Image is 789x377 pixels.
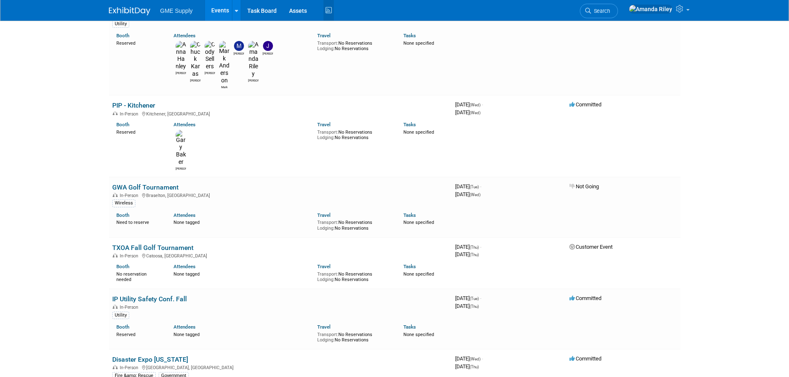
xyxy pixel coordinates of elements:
[190,41,200,78] img: Chuck Karas
[470,103,480,107] span: (Wed)
[120,365,141,370] span: In-Person
[455,101,483,108] span: [DATE]
[317,332,338,337] span: Transport:
[317,330,391,343] div: No Reservations No Reservations
[120,253,141,259] span: In-Person
[480,295,481,301] span: -
[591,8,610,14] span: Search
[480,183,481,190] span: -
[113,193,118,197] img: In-Person Event
[112,244,193,252] a: TXOA Fall Golf Tournament
[455,191,480,197] span: [DATE]
[317,271,338,277] span: Transport:
[112,364,449,370] div: [GEOGRAPHIC_DATA], [GEOGRAPHIC_DATA]
[174,264,195,269] a: Attendees
[317,39,391,52] div: No Reservations No Reservations
[569,295,601,301] span: Committed
[116,212,129,218] a: Booth
[176,70,186,75] div: Anna Hanley
[403,271,434,277] span: None specified
[403,122,416,127] a: Tasks
[234,51,244,56] div: Mitch Gosney
[403,324,416,330] a: Tasks
[112,20,129,28] div: Utility
[120,193,141,198] span: In-Person
[317,46,335,51] span: Lodging:
[455,251,479,257] span: [DATE]
[116,39,162,46] div: Reserved
[205,70,215,75] div: Cody Sellers
[317,122,331,127] a: Travel
[317,41,338,46] span: Transport:
[403,130,434,135] span: None specified
[455,109,480,115] span: [DATE]
[112,101,155,109] a: PIP - Kitchener
[470,296,479,301] span: (Tue)
[112,110,449,117] div: Kitchener, [GEOGRAPHIC_DATA]
[470,252,479,257] span: (Thu)
[317,218,391,231] div: No Reservations No Reservations
[116,122,129,127] a: Booth
[569,101,601,108] span: Committed
[160,7,193,14] span: GME Supply
[317,33,331,38] a: Travel
[174,122,195,127] a: Attendees
[317,264,331,269] a: Travel
[403,212,416,218] a: Tasks
[403,264,416,269] a: Tasks
[116,128,162,135] div: Reserved
[219,41,229,84] img: Mark Anderson
[174,218,311,226] div: None tagged
[482,355,483,362] span: -
[116,264,129,269] a: Booth
[317,212,331,218] a: Travel
[317,270,391,283] div: No Reservations No Reservations
[317,226,335,231] span: Lodging:
[174,33,195,38] a: Attendees
[174,324,195,330] a: Attendees
[174,270,311,277] div: None tagged
[317,128,391,141] div: No Reservations No Reservations
[112,199,135,207] div: Wireless
[248,41,258,78] img: Amanda Riley
[569,183,599,190] span: Not Going
[219,84,229,89] div: Mark Anderson
[455,183,481,190] span: [DATE]
[116,324,129,330] a: Booth
[569,244,613,250] span: Customer Event
[403,332,434,337] span: None specified
[234,41,244,51] img: Mitch Gosney
[455,244,481,250] span: [DATE]
[263,51,273,56] div: John Medina
[470,192,480,197] span: (Wed)
[109,7,150,15] img: ExhibitDay
[455,295,481,301] span: [DATE]
[317,337,335,343] span: Lodging:
[317,135,335,140] span: Lodging:
[317,277,335,282] span: Lodging:
[113,365,118,369] img: In-Person Event
[317,220,338,225] span: Transport:
[317,130,338,135] span: Transport:
[470,185,479,189] span: (Tue)
[174,212,195,218] a: Attendees
[176,130,186,166] img: Gary Baker
[112,295,187,303] a: IP Utility Safety Conf. Fall
[113,305,118,309] img: In-Person Event
[470,304,479,309] span: (Thu)
[569,355,601,362] span: Committed
[116,33,129,38] a: Booth
[455,303,479,309] span: [DATE]
[112,252,449,259] div: Catoosa, [GEOGRAPHIC_DATA]
[116,218,162,226] div: Need to reserve
[455,355,483,362] span: [DATE]
[480,244,481,250] span: -
[470,365,479,369] span: (Thu)
[112,312,129,319] div: Utility
[629,5,673,14] img: Amanda Riley
[482,101,483,108] span: -
[113,111,118,115] img: In-Person Event
[470,357,480,361] span: (Wed)
[580,4,618,18] a: Search
[116,270,162,283] div: No reservation needed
